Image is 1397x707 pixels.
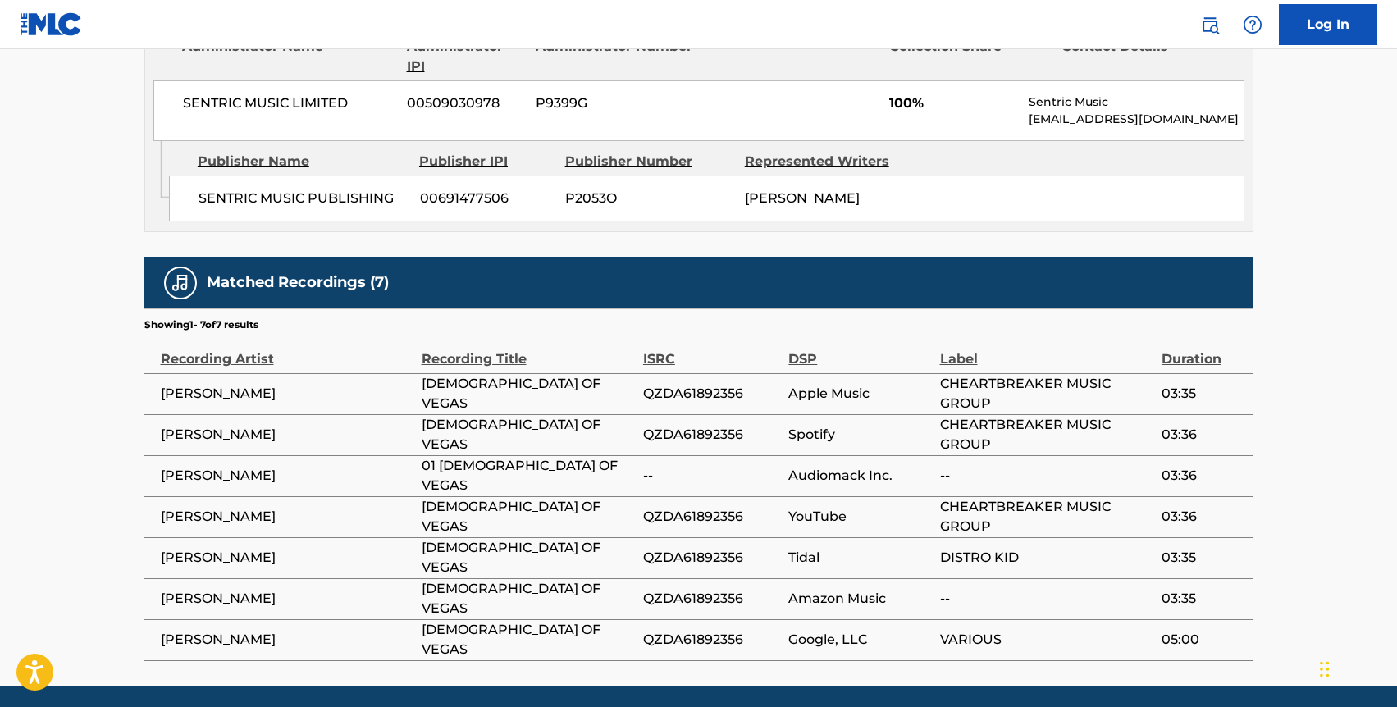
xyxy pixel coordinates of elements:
span: DISTRO KID [940,548,1153,568]
div: Help [1236,8,1269,41]
span: [PERSON_NAME] [161,466,413,486]
span: 00691477506 [420,189,553,208]
span: Audiomack Inc. [788,466,931,486]
div: Recording Title [422,332,635,369]
span: QZDA61892356 [643,425,780,445]
img: help [1243,15,1262,34]
span: [PERSON_NAME] [161,425,413,445]
a: Log In [1279,4,1377,45]
h5: Matched Recordings (7) [207,273,389,292]
span: [PERSON_NAME] [745,190,860,206]
span: 100% [889,94,1016,113]
span: YouTube [788,507,931,527]
span: 03:36 [1162,425,1245,445]
div: Collection Share [889,37,1048,76]
div: Administrator Name [182,37,395,76]
div: Label [940,332,1153,369]
p: Showing 1 - 7 of 7 results [144,317,258,332]
span: CHEARTBREAKER MUSIC GROUP [940,415,1153,454]
span: QZDA61892356 [643,589,780,609]
span: [DEMOGRAPHIC_DATA] OF VEGAS [422,497,635,536]
span: [PERSON_NAME] [161,630,413,650]
span: [PERSON_NAME] [161,507,413,527]
span: -- [643,466,780,486]
span: [DEMOGRAPHIC_DATA] OF VEGAS [422,538,635,577]
span: VARIOUS [940,630,1153,650]
span: CHEARTBREAKER MUSIC GROUP [940,374,1153,413]
span: SENTRIC MUSIC PUBLISHING [199,189,408,208]
div: Recording Artist [161,332,413,369]
span: 03:36 [1162,466,1245,486]
span: Spotify [788,425,931,445]
span: 03:35 [1162,548,1245,568]
p: Sentric Music [1029,94,1243,111]
span: Apple Music [788,384,931,404]
a: Public Search [1194,8,1226,41]
span: QZDA61892356 [643,548,780,568]
span: 03:36 [1162,507,1245,527]
img: MLC Logo [20,12,83,36]
span: QZDA61892356 [643,384,780,404]
div: DSP [788,332,931,369]
span: [DEMOGRAPHIC_DATA] OF VEGAS [422,579,635,618]
iframe: Chat Widget [1315,628,1397,707]
span: QZDA61892356 [643,630,780,650]
span: CHEARTBREAKER MUSIC GROUP [940,497,1153,536]
img: search [1200,15,1220,34]
span: Google, LLC [788,630,931,650]
div: Represented Writers [745,152,912,171]
span: Amazon Music [788,589,931,609]
img: Matched Recordings [171,273,190,293]
div: Publisher IPI [419,152,553,171]
span: -- [940,466,1153,486]
span: [PERSON_NAME] [161,589,413,609]
span: [PERSON_NAME] [161,384,413,404]
span: 05:00 [1162,630,1245,650]
span: -- [940,589,1153,609]
div: Duration [1162,332,1245,369]
span: QZDA61892356 [643,507,780,527]
span: SENTRIC MUSIC LIMITED [183,94,395,113]
span: P2053O [565,189,733,208]
div: Publisher Number [565,152,733,171]
div: Contact Details [1061,37,1221,76]
span: 03:35 [1162,384,1245,404]
div: Administrator IPI [407,37,523,76]
div: Drag [1320,645,1330,694]
span: 01 [DEMOGRAPHIC_DATA] OF VEGAS [422,456,635,495]
div: ISRC [643,332,780,369]
div: Administrator Number [536,37,695,76]
span: [DEMOGRAPHIC_DATA] OF VEGAS [422,415,635,454]
span: [DEMOGRAPHIC_DATA] OF VEGAS [422,620,635,659]
span: [DEMOGRAPHIC_DATA] OF VEGAS [422,374,635,413]
span: 00509030978 [407,94,523,113]
span: [PERSON_NAME] [161,548,413,568]
p: [EMAIL_ADDRESS][DOMAIN_NAME] [1029,111,1243,128]
span: 03:35 [1162,589,1245,609]
span: P9399G [536,94,695,113]
span: Tidal [788,548,931,568]
div: Publisher Name [198,152,407,171]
